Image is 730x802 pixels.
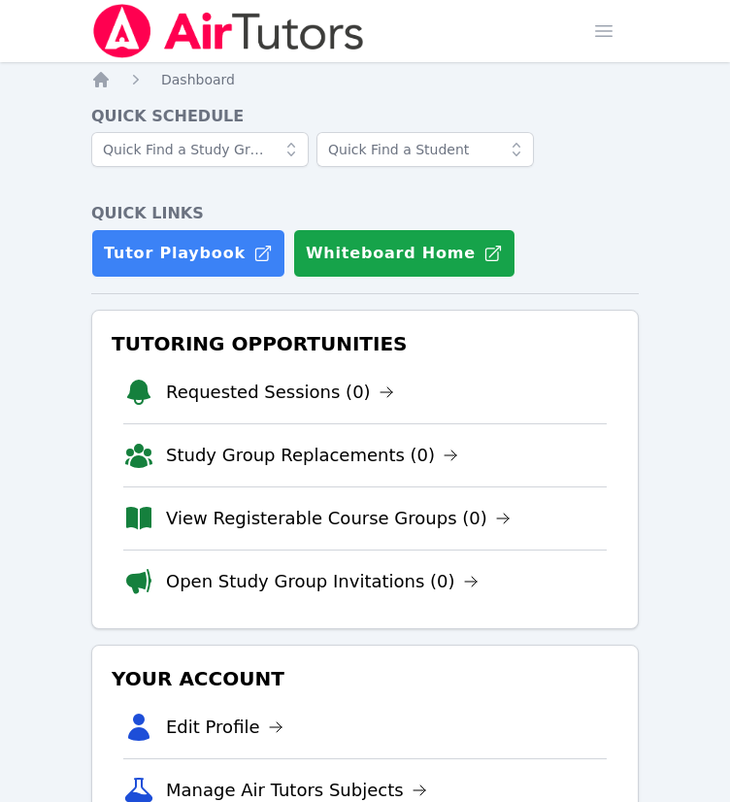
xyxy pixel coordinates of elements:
[166,442,458,469] a: Study Group Replacements (0)
[166,505,511,532] a: View Registerable Course Groups (0)
[293,229,515,278] button: Whiteboard Home
[166,379,394,406] a: Requested Sessions (0)
[161,72,235,87] span: Dashboard
[91,229,285,278] a: Tutor Playbook
[161,70,235,89] a: Dashboard
[166,714,283,741] a: Edit Profile
[108,661,622,696] h3: Your Account
[316,132,534,167] input: Quick Find a Student
[91,202,639,225] h4: Quick Links
[91,70,639,89] nav: Breadcrumb
[91,4,366,58] img: Air Tutors
[166,568,479,595] a: Open Study Group Invitations (0)
[91,105,639,128] h4: Quick Schedule
[91,132,309,167] input: Quick Find a Study Group
[108,326,622,361] h3: Tutoring Opportunities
